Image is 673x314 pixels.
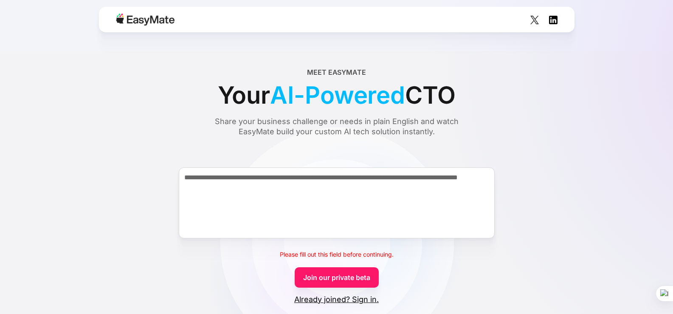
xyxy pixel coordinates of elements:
div: Please fill out this field before continuing. [280,249,394,260]
div: Share your business challenge or needs in plain English and watch EasyMate build your custom AI t... [199,116,475,137]
div: Meet EasyMate [307,67,366,77]
a: Join our private beta [295,267,379,288]
span: CTO [405,77,455,113]
div: Your [218,77,456,113]
a: Already joined? Sign in. [294,294,379,305]
span: AI-Powered [270,77,405,113]
img: Social Icon [530,16,539,24]
img: Easymate logo [116,14,175,25]
form: Form [31,152,642,305]
img: Social Icon [549,16,558,24]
